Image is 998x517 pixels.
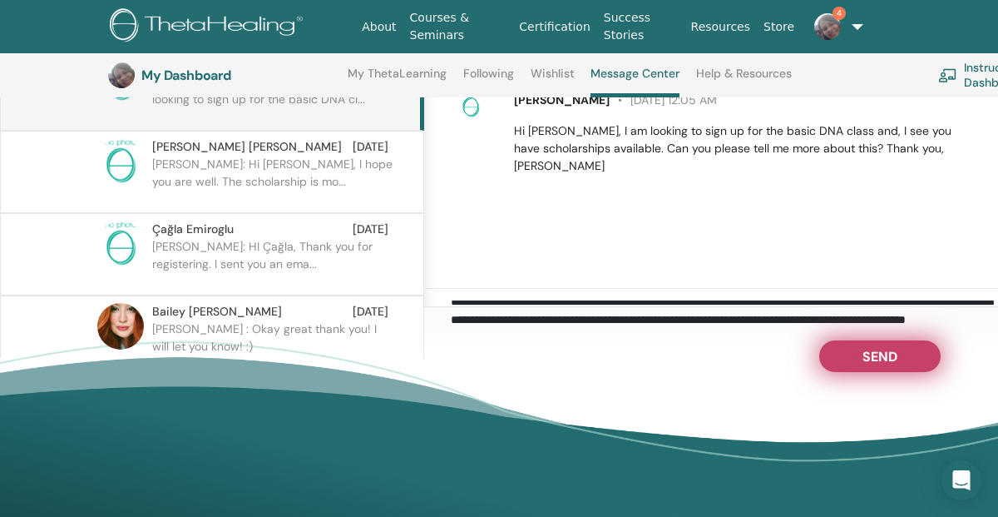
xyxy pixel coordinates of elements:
[348,67,447,93] a: My ThetaLearning
[597,2,684,51] a: Success Stories
[152,156,393,206] p: [PERSON_NAME]: Hi [PERSON_NAME], I hope you are well. The scholarship is mo...
[938,68,957,82] img: chalkboard-teacher.svg
[97,138,144,185] img: no-photo.png
[152,321,393,370] p: [PERSON_NAME] : Okay great thank you! I will let you know! :)
[152,221,234,238] span: Çağla Emiroglu
[531,67,575,93] a: Wishlist
[152,303,282,321] span: Bailey [PERSON_NAME]
[941,460,981,500] div: Open Intercom Messenger
[152,73,393,123] p: [PERSON_NAME]: Hi [PERSON_NAME], I am looking to sign up for the basic DNA cl...
[610,92,717,107] span: [DATE] 12:05 AM
[152,238,393,288] p: [PERSON_NAME]: HI Çağla, Thank you for registering. I sent you an ema...
[757,12,801,42] a: Store
[514,92,610,107] span: [PERSON_NAME]
[353,221,388,238] span: [DATE]
[353,303,388,321] span: [DATE]
[457,92,484,118] img: no-photo.png
[832,7,846,20] span: 4
[353,138,388,156] span: [DATE]
[814,13,841,40] img: default.jpg
[819,341,941,372] button: Send
[403,2,513,51] a: Courses & Seminars
[152,138,342,156] span: [PERSON_NAME] [PERSON_NAME]
[355,12,403,42] a: About
[108,62,135,88] img: default.jpg
[463,67,514,93] a: Following
[97,303,144,350] img: default.jpg
[512,12,596,42] a: Certification
[97,221,144,267] img: no-photo.png
[514,122,979,175] p: Hi [PERSON_NAME], I am looking to sign up for the basic DNA class and, I see you have scholarship...
[110,8,309,46] img: logo.png
[684,12,758,42] a: Resources
[862,348,897,360] span: Send
[590,67,679,97] a: Message Center
[696,67,792,93] a: Help & Resources
[141,67,308,83] h3: My Dashboard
